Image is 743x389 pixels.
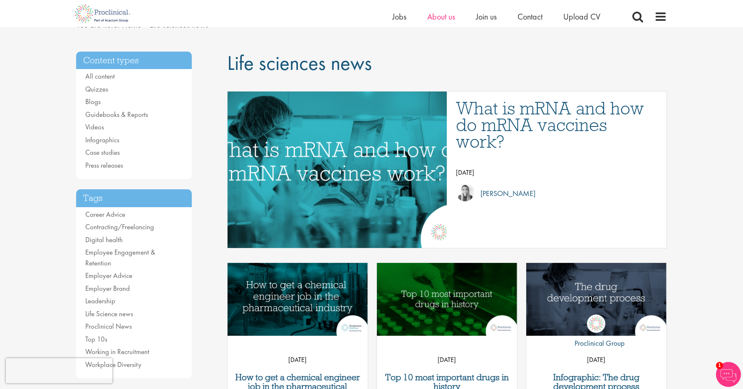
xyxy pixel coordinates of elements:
a: Digital health [85,235,123,244]
img: Chatbot [716,362,741,387]
a: Leadership [85,296,115,305]
a: Career Advice [85,210,125,219]
a: Link to a post [377,263,517,337]
a: Top 10s [85,334,107,344]
img: How to get a chemical engineer job in the pharmaceutical industry [228,263,368,336]
span: Life sciences news [227,50,372,76]
a: Blogs [85,97,101,106]
a: Life Science news [85,309,133,318]
img: What is mRNA and how do mRNA vaccines work [187,92,488,248]
a: Guidebooks & Reports [85,110,148,119]
a: Infographics [85,135,119,144]
a: Videos [85,122,104,131]
img: Proclinical Group [587,315,605,333]
a: Contracting/Freelancing [85,222,154,231]
iframe: reCAPTCHA [6,358,112,383]
a: Link to a post [228,92,447,248]
a: Upload CV [563,11,600,22]
a: Case studies [85,148,120,157]
a: Proclinical News [85,322,132,331]
a: All content [85,72,115,81]
p: [DATE] [526,354,666,366]
span: 1 [716,362,723,369]
img: Hannah Burke [456,183,474,201]
a: Workplace Diversity [85,360,141,369]
a: What is mRNA and how do mRNA vaccines work? [456,100,658,150]
p: [DATE] [456,166,658,179]
a: About us [427,11,455,22]
a: Working in Recruitment [85,347,149,356]
p: [DATE] [228,354,368,366]
a: Press releases [85,161,123,170]
img: The drug development process [526,263,666,336]
a: Join us [476,11,497,22]
img: Top 10 most important drugs in history [377,263,517,336]
p: [PERSON_NAME] [474,187,535,200]
p: Proclinical Group [568,337,624,349]
a: Link to a post [526,263,666,337]
a: Contact [518,11,542,22]
a: Proclinical Group Proclinical Group [568,315,624,354]
h3: Content types [76,52,192,69]
a: Employer Advice [85,271,132,280]
a: Employer Brand [85,284,130,293]
a: Quizzes [85,84,108,94]
a: Employee Engagement & Retention [85,248,155,268]
a: Hannah Burke [PERSON_NAME] [456,183,658,204]
a: Link to a post [228,263,368,337]
h3: Tags [76,189,192,207]
p: [DATE] [377,354,517,366]
a: Jobs [392,11,406,22]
